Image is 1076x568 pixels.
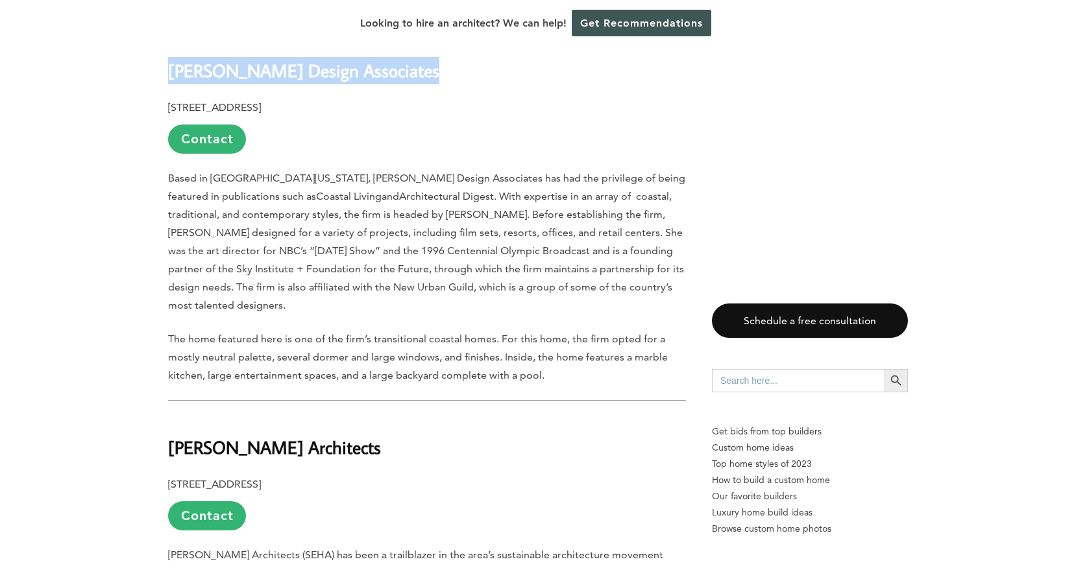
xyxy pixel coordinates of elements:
[712,369,885,392] input: Search here...
[399,190,494,202] span: Architectural Digest
[316,190,382,202] span: Coastal Living
[168,501,246,530] a: Contact
[168,172,685,202] span: Based in [GEOGRAPHIC_DATA][US_STATE], [PERSON_NAME] Design Associates has had the privilege of be...
[168,478,261,490] b: [STREET_ADDRESS]
[168,101,261,113] b: [STREET_ADDRESS]
[168,190,684,311] span: . With expertise in an array of coastal, traditional, and contemporary styles, the firm is headed...
[168,124,246,154] a: Contact
[712,504,908,521] a: Luxury home build ideas
[712,440,908,456] a: Custom home ideas
[827,475,1060,552] iframe: Drift Widget Chat Controller
[712,488,908,504] a: Our favorite builders
[168,59,439,82] b: [PERSON_NAME] Design Associates
[382,190,399,202] span: and
[712,456,908,472] a: Top home styles of 2023
[712,472,908,488] a: How to build a custom home
[712,423,908,440] p: Get bids from top builders
[168,333,668,381] span: The home featured here is one of the firm’s transitional coastal homes. For this home, the firm o...
[168,436,381,458] b: [PERSON_NAME] Architects
[572,10,711,36] a: Get Recommendations
[889,373,903,388] svg: Search
[712,303,908,338] a: Schedule a free consultation
[712,521,908,537] a: Browse custom home photos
